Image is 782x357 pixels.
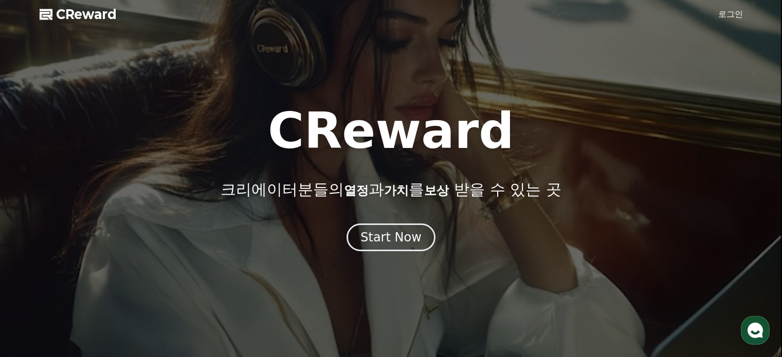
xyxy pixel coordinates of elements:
[424,183,449,198] span: 보상
[268,106,514,156] h1: CReward
[347,234,435,243] a: Start Now
[384,183,409,198] span: 가치
[56,6,117,23] span: CReward
[221,180,561,199] p: 크리에이터분들의 과 를 받을 수 있는 곳
[360,229,422,246] div: Start Now
[40,6,117,23] a: CReward
[344,183,369,198] span: 열정
[347,223,435,251] button: Start Now
[718,8,743,21] a: 로그인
